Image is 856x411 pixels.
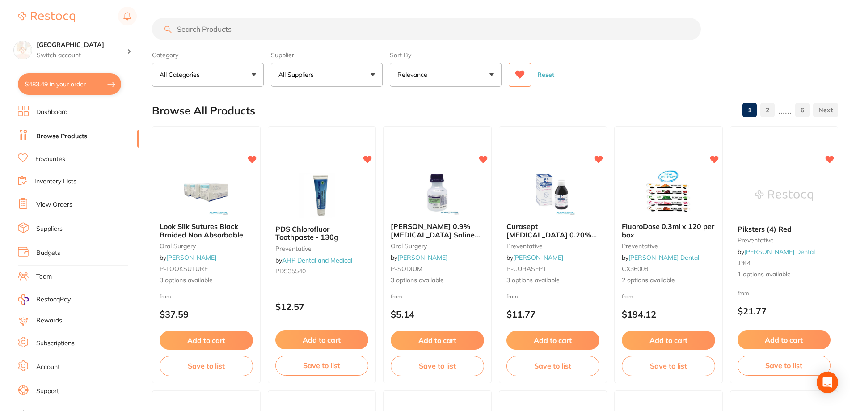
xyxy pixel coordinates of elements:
a: Subscriptions [36,339,75,348]
span: RestocqPay [36,295,71,304]
button: All Categories [152,63,264,87]
button: Save to list [622,356,715,376]
p: $21.77 [738,306,831,316]
b: Look Silk Sutures Black Braided Non Absorbable [160,222,253,239]
img: Restocq Logo [18,12,75,22]
span: by [391,254,447,262]
p: All Categories [160,70,203,79]
a: Restocq Logo [18,7,75,27]
p: ...... [778,105,792,115]
button: Add to cart [622,331,715,350]
a: [PERSON_NAME] [166,254,216,262]
p: Switch account [37,51,127,60]
img: Katoomba Dental Centre [14,41,32,59]
a: AHP Dental and Medical [282,256,352,264]
button: Relevance [390,63,502,87]
input: Search Products [152,18,701,40]
button: $483.49 in your order [18,73,121,95]
b: Curasept Chlorhexidine 0.20% Mouth Rinse Range [506,222,600,239]
span: from [738,290,749,297]
button: Add to cart [506,331,600,350]
label: Supplier [271,51,383,59]
p: $5.14 [391,309,484,319]
label: Category [152,51,264,59]
a: Favourites [35,155,65,164]
span: P-SODIUM [391,265,422,273]
span: from [622,293,633,300]
p: $194.12 [622,309,715,319]
button: Save to list [391,356,484,376]
button: Add to cart [160,331,253,350]
a: Support [36,387,59,396]
p: All Suppliers [278,70,317,79]
a: Dashboard [36,108,67,117]
button: Save to list [738,356,831,375]
button: All Suppliers [271,63,383,87]
span: from [506,293,518,300]
p: $11.77 [506,309,600,319]
span: from [160,293,171,300]
span: P-CURASEPT [506,265,546,273]
span: Look Silk Sutures Black Braided Non Absorbable [160,222,243,239]
img: Baxter 0.9% Sodium Chloride Saline Bottles [408,170,466,215]
span: PDS Chlorofluor Toothpaste - 130g [275,225,338,242]
p: $37.59 [160,309,253,319]
a: Inventory Lists [34,177,76,186]
a: Account [36,363,60,372]
span: by [738,248,815,256]
span: Piksters (4) Red [738,225,792,233]
button: Add to cart [391,331,484,350]
b: Baxter 0.9% Sodium Chloride Saline Bottles [391,222,484,239]
img: PDS Chlorofluor Toothpaste - 130g [293,173,351,218]
small: preventative [738,237,831,244]
span: by [506,254,563,262]
img: Piksters (4) Red [755,173,813,218]
label: Sort By [390,51,502,59]
a: Suppliers [36,225,63,233]
span: PDS35540 [275,267,306,275]
div: Open Intercom Messenger [817,372,838,393]
a: [PERSON_NAME] Dental [628,254,699,262]
a: [PERSON_NAME] [513,254,563,262]
span: 2 options available [622,276,715,285]
h2: Browse All Products [152,105,255,117]
small: preventative [275,245,369,252]
img: Curasept Chlorhexidine 0.20% Mouth Rinse Range [524,170,582,215]
span: 1 options available [738,270,831,279]
a: Budgets [36,249,60,258]
a: [PERSON_NAME] Dental [744,248,815,256]
button: Reset [535,63,557,87]
b: PDS Chlorofluor Toothpaste - 130g [275,225,369,242]
span: by [275,256,352,264]
span: .PK4 [738,259,751,267]
img: FluoroDose 0.3ml x 120 per box [639,170,697,215]
span: by [622,254,699,262]
span: 3 options available [506,276,600,285]
span: 3 options available [160,276,253,285]
button: Save to list [506,356,600,376]
a: 1 [742,101,757,119]
b: Piksters (4) Red [738,225,831,233]
b: FluoroDose 0.3ml x 120 per box [622,222,715,239]
p: Relevance [397,70,431,79]
button: Add to cart [275,330,369,349]
span: by [160,254,216,262]
a: Rewards [36,316,62,325]
a: Browse Products [36,132,87,141]
button: Save to list [160,356,253,376]
span: from [391,293,402,300]
a: [PERSON_NAME] [397,254,447,262]
button: Save to list [275,356,369,375]
button: Add to cart [738,330,831,349]
h4: Katoomba Dental Centre [37,41,127,50]
span: CX36008 [622,265,648,273]
small: preventative [622,242,715,250]
a: 6 [795,101,810,119]
a: View Orders [36,200,72,209]
img: RestocqPay [18,294,29,305]
a: RestocqPay [18,294,71,305]
img: Look Silk Sutures Black Braided Non Absorbable [177,170,235,215]
span: Curasept [MEDICAL_DATA] 0.20% [MEDICAL_DATA] Range [506,222,597,247]
span: P-LOOKSUTURE [160,265,208,273]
